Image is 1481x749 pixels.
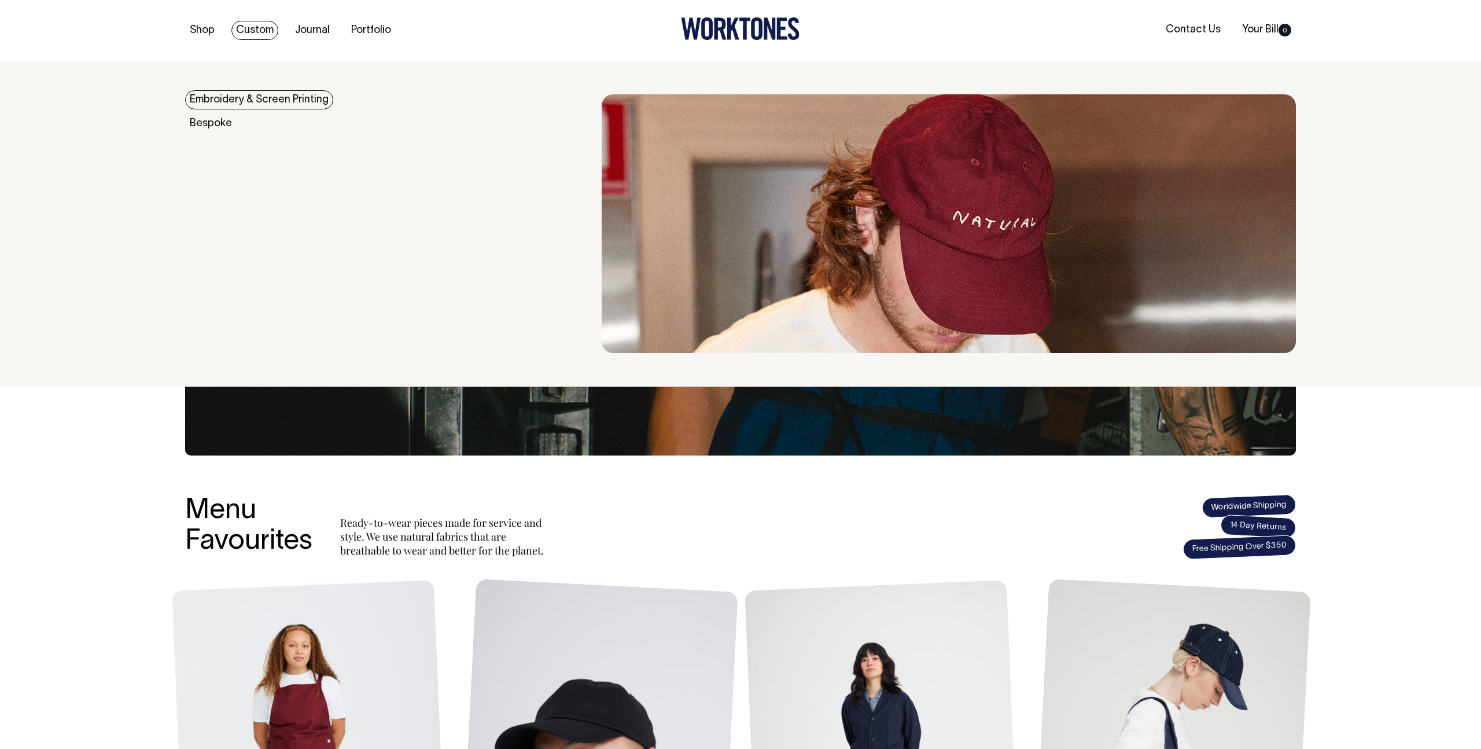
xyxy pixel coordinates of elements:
span: Free Shipping Over $350 [1182,535,1296,560]
span: 0 [1279,24,1291,36]
a: Journal [290,21,334,40]
img: embroidery & Screen Printing [602,94,1296,353]
a: Portfolio [347,21,396,40]
span: Worldwide Shipping [1202,494,1296,518]
span: 14 Day Returns [1220,515,1296,539]
a: Contact Us [1161,20,1225,39]
a: Bespoke [185,114,237,133]
a: Embroidery & Screen Printing [185,90,333,109]
a: Custom [231,21,278,40]
p: Ready-to-wear pieces made for service and style. We use natural fabrics that are breathable to we... [340,516,548,557]
h3: Menu Favourites [185,496,312,557]
a: Shop [185,21,219,40]
a: Your Bill0 [1237,20,1296,39]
